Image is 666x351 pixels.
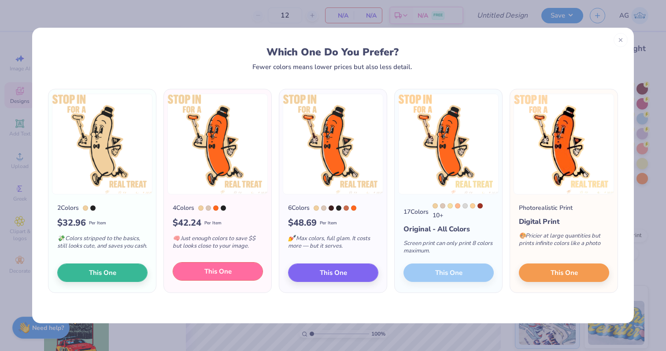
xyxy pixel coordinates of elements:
[173,234,180,242] span: 🧠
[470,203,475,208] div: 7507 C
[519,263,609,282] button: This One
[89,220,106,227] span: Per Item
[288,230,378,259] div: Max colors, full glam. It costs more — but it serves.
[173,216,201,230] span: $ 42.24
[173,203,194,212] div: 4 Colors
[514,94,614,194] img: Photorealistic preview
[167,94,268,194] img: 4 color option
[519,203,573,212] div: Photorealistic Print
[433,203,494,220] div: 10 +
[288,203,310,212] div: 6 Colors
[213,205,218,211] div: 165 C
[288,216,317,230] span: $ 48.69
[329,205,334,211] div: 4975 C
[403,207,429,216] div: 17 Colors
[56,46,609,58] div: Which One Do You Prefer?
[321,205,326,211] div: 482 C
[314,205,319,211] div: 155 C
[57,216,86,230] span: $ 32.96
[252,63,412,70] div: Fewer colors means lower prices but also less detail.
[448,203,453,208] div: 7401 C
[57,234,64,242] span: 💸
[204,220,222,227] span: Per Item
[320,220,337,227] span: Per Item
[204,267,232,277] span: This One
[89,268,116,278] span: This One
[173,230,263,259] div: Just enough colors to save $$ but looks close to your image.
[52,94,152,194] img: 2 color option
[403,224,494,234] div: Original - All Colors
[206,205,211,211] div: 482 C
[283,94,383,194] img: 6 color option
[477,203,483,208] div: 484 C
[57,230,148,259] div: Colors stripped to the basics, still looks cute, and saves you cash.
[551,268,578,278] span: This One
[440,203,445,208] div: 482 C
[83,205,88,211] div: 155 C
[288,263,378,282] button: This One
[221,205,226,211] div: Neutral Black C
[351,205,356,211] div: 165 C
[398,94,499,194] img: 17 color option
[519,227,609,256] div: Pricier at large quantities but prints infinite colors like a photo
[57,203,79,212] div: 2 Colors
[403,234,494,263] div: Screen print can only print 8 colors maximum.
[344,205,349,211] div: 7618 C
[519,216,609,227] div: Digital Print
[57,263,148,282] button: This One
[462,203,468,208] div: Cool Gray 1 C
[320,268,347,278] span: This One
[90,205,96,211] div: Neutral Black C
[173,262,263,281] button: This One
[288,234,295,242] span: 💅
[198,205,203,211] div: 155 C
[433,203,438,208] div: 155 C
[336,205,341,211] div: Neutral Black C
[519,232,526,240] span: 🎨
[455,203,460,208] div: 1555 C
